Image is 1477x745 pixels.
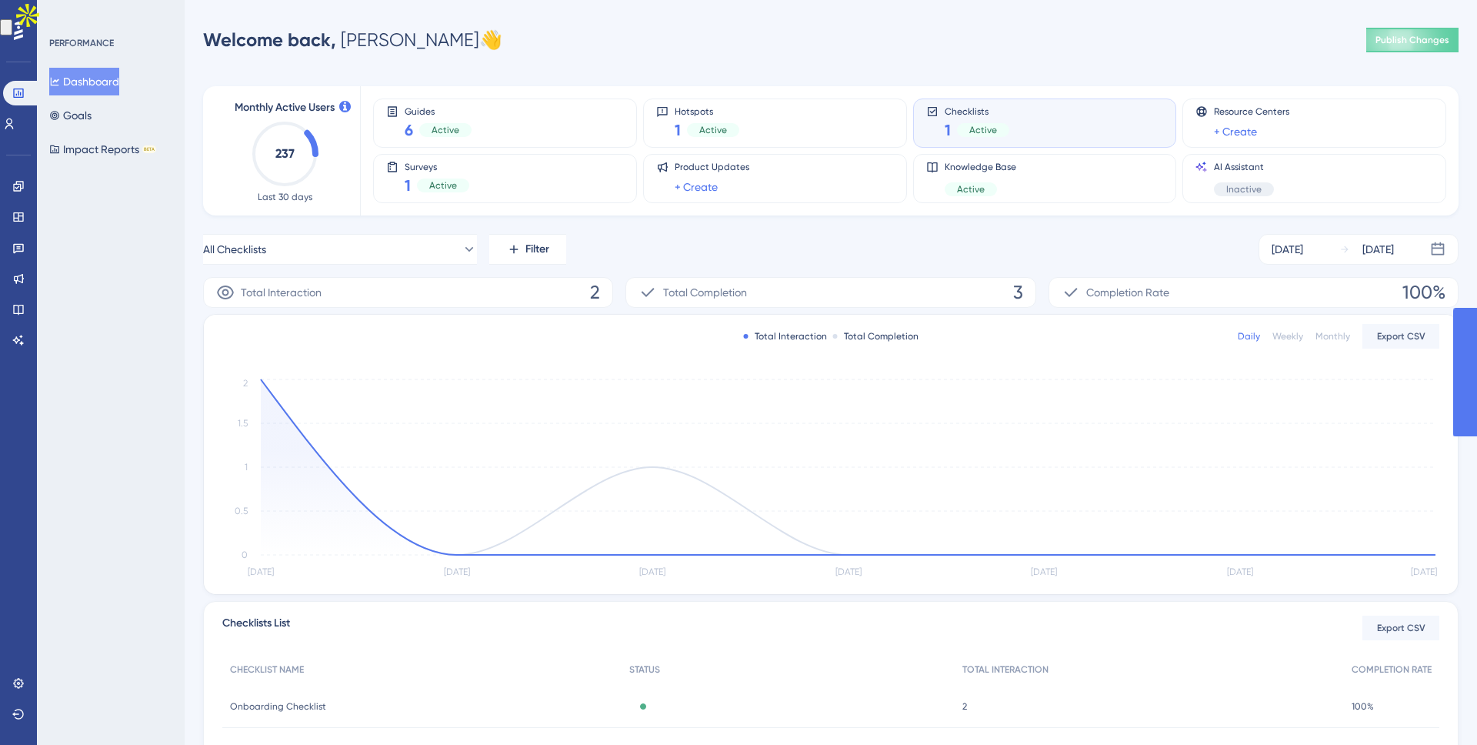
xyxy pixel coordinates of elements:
tspan: [DATE] [639,566,665,577]
a: + Create [1214,122,1257,141]
div: Monthly [1315,330,1350,342]
div: PERFORMANCE [49,37,114,49]
span: STATUS [629,663,660,676]
button: All Checklists [203,234,477,265]
button: Goals [49,102,92,129]
span: Export CSV [1377,330,1425,342]
span: 100% [1352,700,1374,713]
span: Active [969,124,997,136]
span: Filter [525,240,549,259]
span: Monthly Active Users [235,99,335,117]
span: Inactive [1226,183,1262,195]
div: Total Completion [833,330,919,342]
tspan: [DATE] [248,566,274,577]
div: [PERSON_NAME] 👋 [203,28,502,52]
iframe: UserGuiding AI Assistant Launcher [1412,684,1459,730]
span: Guides [405,105,472,116]
span: Onboarding Checklist [230,700,326,713]
tspan: 1 [245,462,248,473]
span: Knowledge Base [945,161,1016,173]
button: Export CSV [1362,616,1439,640]
span: Completion Rate [1086,283,1169,302]
span: Total Interaction [241,283,322,302]
span: 100% [1402,280,1445,305]
button: Dashboard [49,68,119,95]
div: Total Interaction [744,330,827,342]
span: AI Assistant [1214,161,1274,173]
span: 1 [405,175,411,196]
span: Checklists List [222,614,290,642]
tspan: [DATE] [1227,566,1253,577]
div: Daily [1238,330,1260,342]
span: 6 [405,119,413,141]
button: Publish Changes [1366,28,1459,52]
span: Active [432,124,459,136]
tspan: 1.5 [238,418,248,429]
button: Filter [489,234,566,265]
span: Total Completion [663,283,747,302]
tspan: [DATE] [835,566,862,577]
div: Weekly [1272,330,1303,342]
span: Last 30 days [258,191,312,203]
span: Welcome back, [203,28,336,51]
span: Checklists [945,105,1009,116]
tspan: 2 [243,378,248,389]
span: 1 [945,119,951,141]
span: Active [429,179,457,192]
span: Export CSV [1377,622,1425,634]
tspan: 0 [242,550,248,560]
span: 2 [962,700,967,713]
span: 1 [675,119,681,141]
button: Impact ReportsBETA [49,135,156,163]
span: Product Updates [675,161,749,173]
tspan: [DATE] [1411,566,1437,577]
span: COMPLETION RATE [1352,663,1432,676]
span: TOTAL INTERACTION [962,663,1049,676]
div: [DATE] [1272,240,1303,259]
tspan: [DATE] [1031,566,1057,577]
button: Export CSV [1362,324,1439,349]
span: CHECKLIST NAME [230,663,304,676]
div: [DATE] [1362,240,1394,259]
span: Publish Changes [1375,34,1449,46]
span: Hotspots [675,105,739,116]
span: Resource Centers [1214,105,1289,118]
span: Active [957,183,985,195]
text: 237 [275,146,295,161]
span: 2 [590,280,600,305]
tspan: 0.5 [235,506,248,516]
div: BETA [142,145,156,153]
a: + Create [675,178,718,196]
span: 3 [1013,280,1023,305]
span: Surveys [405,161,469,172]
span: Active [699,124,727,136]
span: All Checklists [203,240,266,259]
tspan: [DATE] [444,566,470,577]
